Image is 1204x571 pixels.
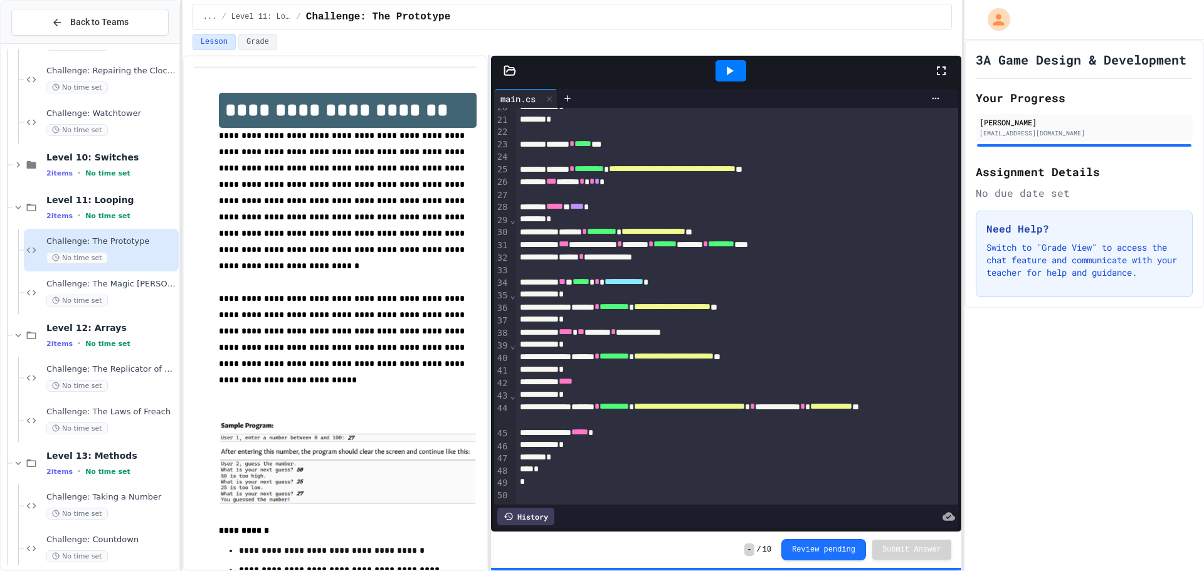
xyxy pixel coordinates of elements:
div: [PERSON_NAME] [980,117,1189,128]
div: 36 [494,302,510,315]
div: 35 [494,290,510,302]
div: 22 [494,126,510,139]
div: History [497,508,554,525]
div: 49 [494,477,510,490]
div: 24 [494,151,510,164]
span: Submit Answer [882,545,941,555]
span: No time set [85,212,130,220]
div: 27 [494,189,510,202]
div: 42 [494,377,510,390]
span: Fold line [510,340,516,350]
button: Back to Teams [11,9,169,36]
div: 26 [494,176,510,189]
span: No time set [46,380,108,392]
button: Grade [238,34,277,50]
div: 33 [494,265,510,277]
span: Level 11: Looping [231,12,292,22]
span: • [78,338,80,348]
h1: 3A Game Design & Development [976,51,1186,68]
span: • [78,168,80,178]
span: Challenge: Watchtower [46,108,176,119]
div: 20 [494,102,510,114]
div: main.cs [494,89,557,108]
div: [EMAIL_ADDRESS][DOMAIN_NAME] [980,128,1189,138]
span: Challenge: The Replicator of D'To [46,364,176,375]
h3: Need Help? [986,221,1182,236]
div: 32 [494,252,510,265]
span: Fold line [510,215,516,225]
div: 30 [494,226,510,239]
span: Level 12: Arrays [46,322,176,333]
span: No time set [85,340,130,348]
span: No time set [85,468,130,476]
span: Back to Teams [70,16,129,29]
div: 31 [494,239,510,252]
div: main.cs [494,92,542,105]
span: Challenge: Repairing the Clocktower [46,66,176,76]
span: Challenge: Countdown [46,535,176,545]
span: No time set [46,550,108,562]
span: Level 13: Methods [46,450,176,461]
span: 10 [763,545,771,555]
div: 40 [494,352,510,365]
span: No time set [46,508,108,520]
span: 2 items [46,212,73,220]
span: / [297,12,301,22]
span: No time set [85,169,130,177]
span: / [221,12,226,22]
span: Level 10: Switches [46,152,176,163]
span: Fold line [510,290,516,300]
span: Fold line [510,390,516,401]
div: No due date set [976,186,1193,201]
div: 46 [494,441,510,453]
span: No time set [46,81,108,93]
span: Challenge: The Prototype [306,9,450,24]
div: 21 [494,114,510,127]
div: 50 [494,490,510,502]
h2: Your Progress [976,89,1193,107]
span: Challenge: The Magic [PERSON_NAME] [46,279,176,290]
div: 34 [494,277,510,290]
span: ... [203,12,217,22]
button: Review pending [781,539,866,560]
span: 2 items [46,340,73,348]
p: Switch to "Grade View" to access the chat feature and communicate with your teacher for help and ... [986,241,1182,279]
div: 48 [494,465,510,478]
span: 2 items [46,169,73,177]
span: - [744,543,754,556]
div: 44 [494,402,510,428]
div: 45 [494,427,510,440]
span: No time set [46,295,108,306]
span: • [78,211,80,221]
div: 39 [494,340,510,352]
span: Challenge: The Laws of Freach [46,407,176,417]
div: 41 [494,365,510,377]
div: 23 [494,139,510,151]
span: No time set [46,252,108,264]
span: / [757,545,761,555]
div: 29 [494,214,510,227]
button: Submit Answer [872,540,951,560]
button: Lesson [193,34,236,50]
span: • [78,466,80,476]
div: My Account [974,5,1013,34]
span: Challenge: The Prototype [46,236,176,247]
div: 37 [494,315,510,327]
div: 47 [494,453,510,465]
div: 25 [494,164,510,176]
span: Challenge: Taking a Number [46,492,176,503]
div: 28 [494,201,510,214]
div: 43 [494,390,510,402]
span: No time set [46,124,108,136]
div: 38 [494,327,510,340]
span: No time set [46,422,108,434]
span: Level 11: Looping [46,194,176,206]
span: 2 items [46,468,73,476]
h2: Assignment Details [976,163,1193,181]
